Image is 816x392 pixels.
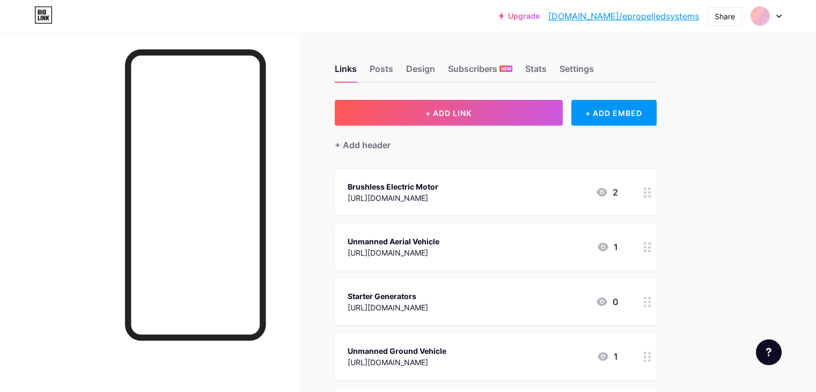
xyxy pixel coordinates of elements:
button: + ADD LINK [335,100,563,126]
div: Unmanned Aerial Vehicle [348,236,439,247]
div: Share [715,11,735,22]
span: NEW [501,66,511,72]
div: [URL][DOMAIN_NAME] [348,192,438,204]
div: Brushless Electric Motor [348,181,438,192]
div: 2 [596,186,618,199]
div: [URL][DOMAIN_NAME] [348,357,446,368]
div: Posts [370,62,393,82]
div: + ADD EMBED [571,100,657,126]
div: Design [406,62,435,82]
span: + ADD LINK [425,108,472,118]
div: 0 [596,295,618,308]
a: [DOMAIN_NAME]/epropelledsystems [548,10,699,23]
div: [URL][DOMAIN_NAME] [348,302,428,313]
div: Subscribers [448,62,512,82]
a: Upgrade [499,12,540,20]
div: + Add header [335,139,391,151]
div: Starter Generators [348,291,428,302]
div: Links [335,62,357,82]
div: [URL][DOMAIN_NAME] [348,247,439,258]
div: Settings [560,62,594,82]
div: Unmanned Ground Vehicle [348,345,446,357]
div: 1 [597,350,618,363]
div: Stats [525,62,547,82]
div: 1 [597,241,618,253]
